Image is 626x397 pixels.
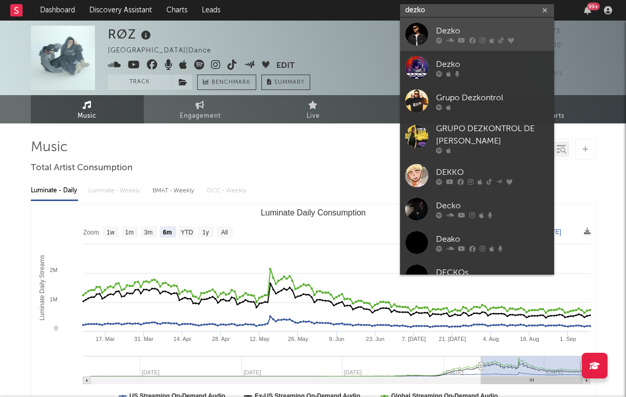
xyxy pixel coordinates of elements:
[400,51,554,84] a: Dezko
[108,45,223,57] div: [GEOGRAPHIC_DATA] | Dance
[202,229,209,236] text: 1y
[144,229,153,236] text: 3m
[400,159,554,192] a: DEKKO
[163,229,172,236] text: 6m
[400,4,554,17] input: Search for artists
[483,336,499,342] text: 4. Aug
[38,255,45,320] text: Luminate Daily Streams
[288,336,308,342] text: 26. May
[180,229,193,236] text: YTD
[261,75,310,90] button: Summary
[221,229,227,236] text: All
[153,182,196,200] div: BMAT - Weekly
[436,200,549,212] div: Decko
[276,60,295,73] button: Edit
[274,80,305,85] span: Summary
[96,336,115,342] text: 17. Mar
[125,229,134,236] text: 1m
[197,75,256,90] a: Benchmark
[54,325,57,331] text: 0
[134,336,154,342] text: 31. Mar
[31,182,78,200] div: Luminate - Daily
[144,95,257,123] a: Engagement
[436,123,549,148] div: GRUPO DEZKONTROL DE [PERSON_NAME]
[436,25,549,37] div: Dezko
[108,26,154,43] div: RØZ
[257,95,370,123] a: Live
[402,336,426,342] text: 7. [DATE]
[587,3,600,10] div: 99 +
[436,92,549,104] div: Grupo Dezkontrol
[108,75,172,90] button: Track
[31,95,144,123] a: Music
[560,336,576,342] text: 1. Sep
[173,336,191,342] text: 14. Apr
[454,70,563,77] span: 4,129,818 Monthly Listeners
[212,336,230,342] text: 28. Apr
[307,110,320,122] span: Live
[106,229,115,236] text: 1w
[520,336,539,342] text: 18. Aug
[49,267,57,273] text: 2M
[400,17,554,51] a: Dezko
[83,229,99,236] text: Zoom
[370,95,483,123] a: Audience
[436,166,549,178] div: DEKKO
[584,6,591,14] button: 99+
[329,336,344,342] text: 9. Jun
[212,77,251,89] span: Benchmark
[436,266,549,279] div: DECKOs
[260,208,366,217] text: Luminate Daily Consumption
[439,336,466,342] text: 21. [DATE]
[249,336,270,342] text: 12. May
[400,118,554,159] a: GRUPO DEZKONTROL DE [PERSON_NAME]
[400,192,554,226] a: Decko
[366,336,384,342] text: 23. Jun
[180,110,221,122] span: Engagement
[400,259,554,293] a: DECKOs
[436,233,549,245] div: Deako
[49,296,57,302] text: 1M
[400,84,554,118] a: Grupo Dezkontrol
[436,58,549,70] div: Dezko
[31,162,132,174] span: Total Artist Consumption
[78,110,97,122] span: Music
[400,226,554,259] a: Deako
